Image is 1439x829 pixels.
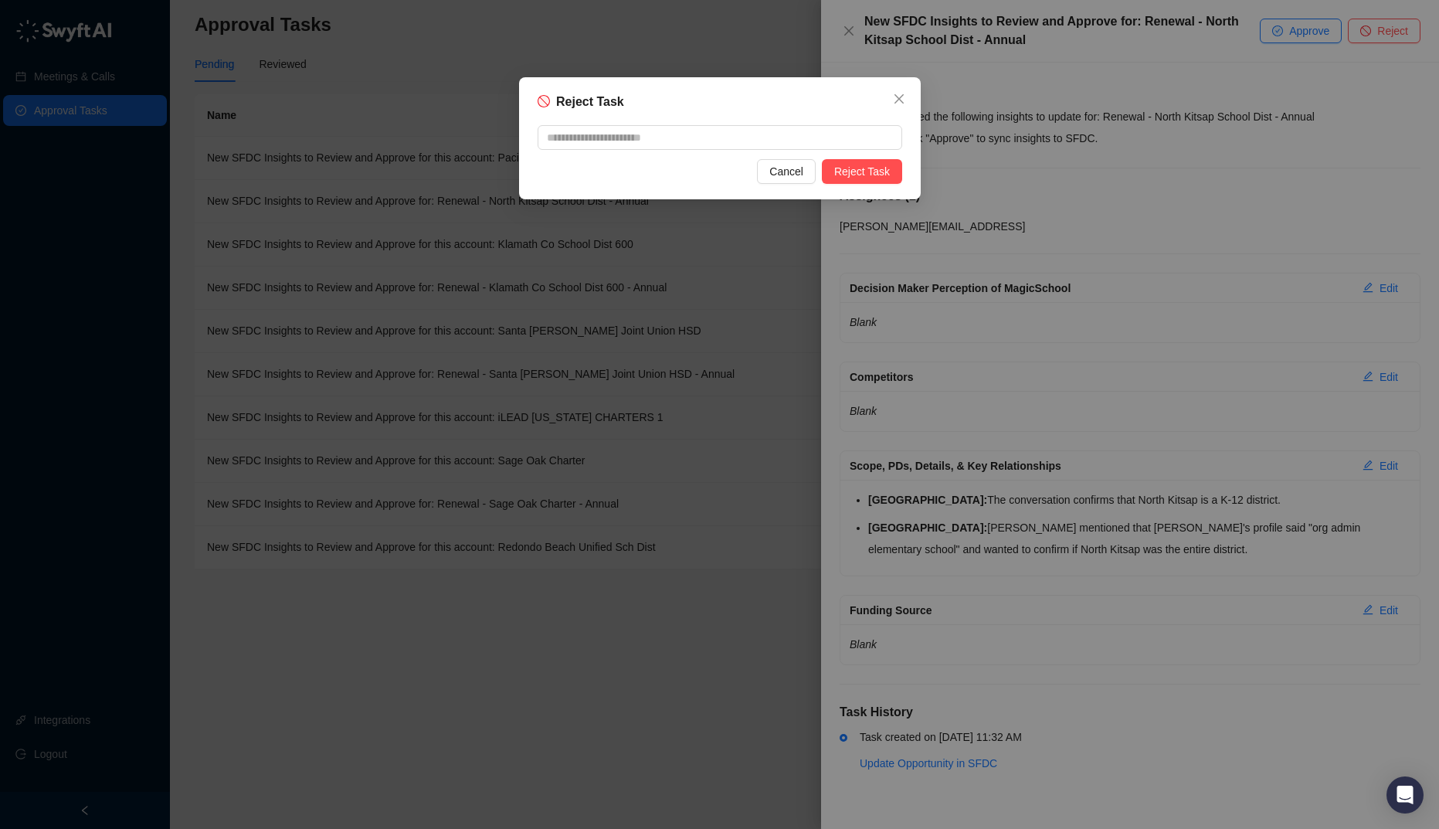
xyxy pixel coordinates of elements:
h5: Reject Task [556,93,624,111]
button: Close [887,87,911,111]
span: Reject Task [833,163,889,180]
button: Reject Task [821,159,901,184]
span: close [893,93,905,105]
span: stop [538,95,550,107]
div: Open Intercom Messenger [1386,776,1424,814]
span: Cancel [769,163,803,180]
button: Cancel [757,159,816,184]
